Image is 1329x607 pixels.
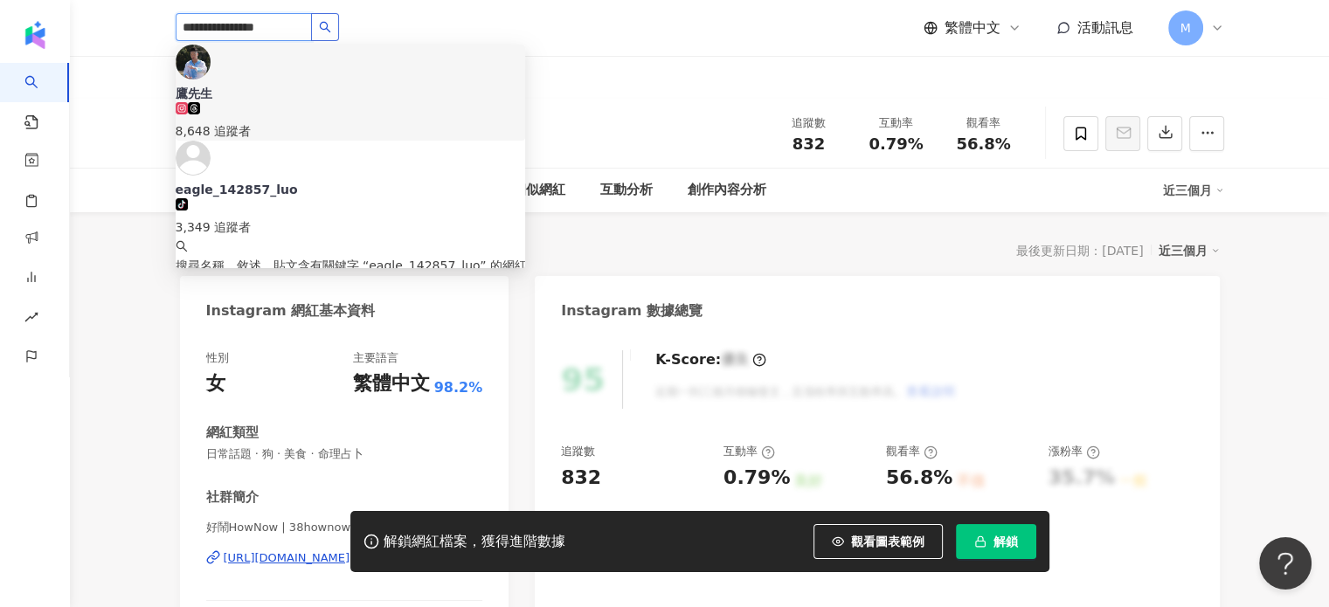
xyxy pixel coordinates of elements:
div: 觀看率 [886,444,938,459]
div: 主要語言 [353,350,398,366]
div: 3,349 追蹤者 [176,217,525,237]
button: 觀看圖表範例 [813,524,943,559]
img: logo icon [21,21,49,49]
div: 8,648 追蹤者 [176,121,525,141]
div: 女 [206,370,225,397]
div: 832 [561,465,601,492]
div: K-Score : [655,350,766,369]
div: 追蹤數 [561,444,595,459]
span: 832 [793,135,826,153]
span: 活動訊息 [1077,19,1133,36]
span: 0.79% [869,135,923,153]
div: Instagram 網紅基本資料 [206,301,376,321]
div: 近三個月 [1163,176,1224,204]
span: 56.8% [956,135,1010,153]
span: eagle_142857_luo [369,259,480,272]
div: 相似網紅 [513,180,565,201]
span: 繁體中文 [945,18,1000,38]
div: 56.8% [886,465,952,492]
span: search [176,240,188,252]
span: search [319,21,331,33]
div: eagle_142857_luo [176,181,525,198]
div: 繁體中文 [353,370,430,397]
div: 社群簡介 [206,488,259,507]
span: 日常話題 · 狗 · 美食 · 命理占卜 [206,446,483,462]
div: 解鎖網紅檔案，獲得進階數據 [384,533,565,551]
div: 0.79% [723,465,790,492]
div: 追蹤數 [776,114,842,132]
div: 性別 [206,350,229,366]
div: 漲粉率 [1049,444,1100,459]
span: rise [24,300,38,339]
a: search [24,63,59,131]
div: 網紅類型 [206,424,259,442]
span: 解鎖 [993,535,1018,548]
div: Instagram 數據總覽 [561,301,703,321]
button: 解鎖 [956,524,1036,559]
span: 觀看圖表範例 [851,535,924,548]
span: 98.2% [434,378,483,397]
div: 互動分析 [600,180,653,201]
div: 創作內容分析 [688,180,766,201]
div: 近三個月 [1159,239,1220,262]
div: 觀看率 [951,114,1017,132]
div: 搜尋名稱、敘述、貼文含有關鍵字 “ ” 的網紅 [176,256,525,275]
span: M [1180,18,1190,38]
div: 互動率 [863,114,930,132]
div: 最後更新日期：[DATE] [1016,244,1143,258]
img: KOL Avatar [176,141,211,176]
div: 互動率 [723,444,775,459]
div: 鷹先生 [176,85,525,102]
img: KOL Avatar [176,45,211,79]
